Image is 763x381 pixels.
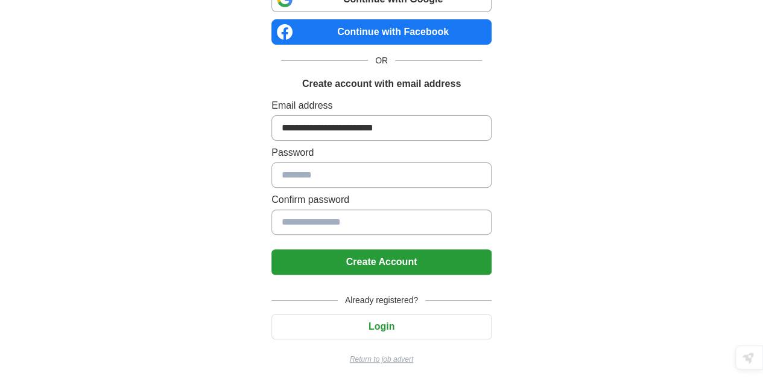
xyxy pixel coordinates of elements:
button: Create Account [271,249,492,275]
label: Email address [271,98,492,113]
label: Password [271,146,492,160]
span: OR [368,54,395,67]
a: Continue with Facebook [271,19,492,45]
a: Login [271,321,492,331]
a: Return to job advert [271,354,492,365]
button: Login [271,314,492,339]
label: Confirm password [271,193,492,207]
h1: Create account with email address [302,77,461,91]
span: Already registered? [338,294,425,307]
